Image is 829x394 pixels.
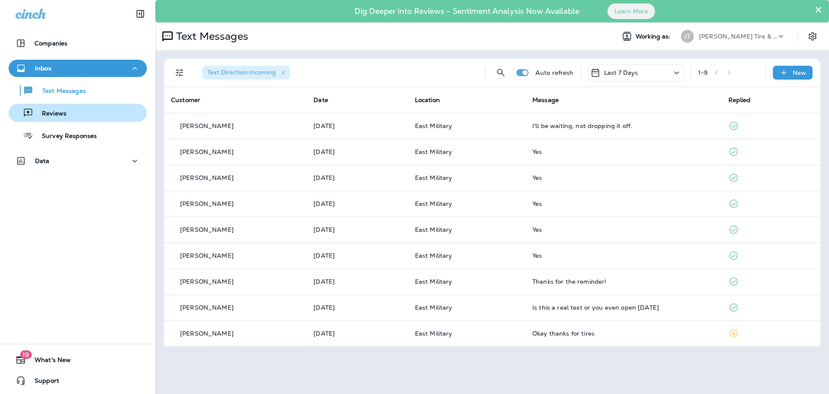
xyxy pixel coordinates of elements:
span: 19 [20,350,32,359]
button: Reviews [9,104,147,122]
button: Data [9,152,147,170]
div: JT [681,30,694,43]
p: Survey Responses [33,132,97,141]
p: Oct 8, 2025 09:27 AM [313,200,401,207]
button: Settings [805,29,820,44]
div: I'll be waiting, not dropping it off. [532,122,715,129]
button: 19What's New [9,351,147,368]
span: East Military [415,174,452,182]
span: East Military [415,330,452,337]
div: Is this a real text or you even open on Sunday [532,304,715,311]
div: Text Direction:Incoming [202,66,290,80]
span: Replied [728,96,751,104]
span: Date [313,96,328,104]
div: Thanks for the reminder! [532,278,715,285]
div: Yes [532,226,715,233]
span: East Military [415,226,452,234]
p: Oct 5, 2025 01:50 PM [313,304,401,311]
p: Oct 4, 2025 09:10 AM [313,330,401,337]
p: Last 7 Days [604,69,638,76]
span: East Military [415,122,452,130]
div: Yes [532,252,715,259]
p: Oct 9, 2025 09:01 AM [313,122,401,129]
p: Data [35,157,50,164]
div: 1 - 9 [698,69,708,76]
button: Close [814,3,823,16]
p: [PERSON_NAME] [180,226,234,233]
div: Yes [532,174,715,181]
p: [PERSON_NAME] [180,174,234,181]
span: East Military [415,148,452,156]
p: Dig Deeper into Reviews - Sentiment Analysis Now Available [329,10,604,13]
button: Companies [9,35,147,52]
span: East Military [415,252,452,259]
button: Learn More [608,3,655,19]
p: Oct 7, 2025 12:48 PM [313,226,401,233]
div: Yes [532,148,715,155]
span: East Military [415,278,452,285]
p: [PERSON_NAME] [180,304,234,311]
button: Support [9,372,147,389]
p: Reviews [33,110,66,118]
div: Okay thanks for tires [532,330,715,337]
span: Customer [171,96,200,104]
p: Inbox [35,65,51,72]
button: Filters [171,64,188,81]
button: Collapse Sidebar [128,5,152,22]
p: Text Messages [173,30,248,43]
button: Inbox [9,60,147,77]
span: Text Direction : Incoming [207,68,276,76]
p: Oct 8, 2025 10:30 AM [313,174,401,181]
p: [PERSON_NAME] Tire & Auto [699,33,777,40]
p: New [793,69,806,76]
button: Text Messages [9,81,147,99]
p: Text Messages [34,87,86,96]
p: Oct 7, 2025 10:00 AM [313,252,401,259]
span: Message [532,96,559,104]
p: Oct 8, 2025 05:27 PM [313,148,401,155]
p: Auto refresh [535,69,574,76]
span: What's New [26,356,71,367]
p: [PERSON_NAME] [180,278,234,285]
span: Location [415,96,440,104]
p: [PERSON_NAME] [180,330,234,337]
div: Yes [532,200,715,207]
button: Search Messages [492,64,509,81]
p: [PERSON_NAME] [180,252,234,259]
span: Support [26,377,59,388]
p: Oct 5, 2025 02:09 PM [313,278,401,285]
p: [PERSON_NAME] [180,200,234,207]
span: East Military [415,304,452,311]
p: [PERSON_NAME] [180,148,234,155]
span: East Military [415,200,452,208]
p: Companies [35,40,67,47]
p: [PERSON_NAME] [180,122,234,129]
span: Working as: [636,33,672,40]
button: Survey Responses [9,126,147,144]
